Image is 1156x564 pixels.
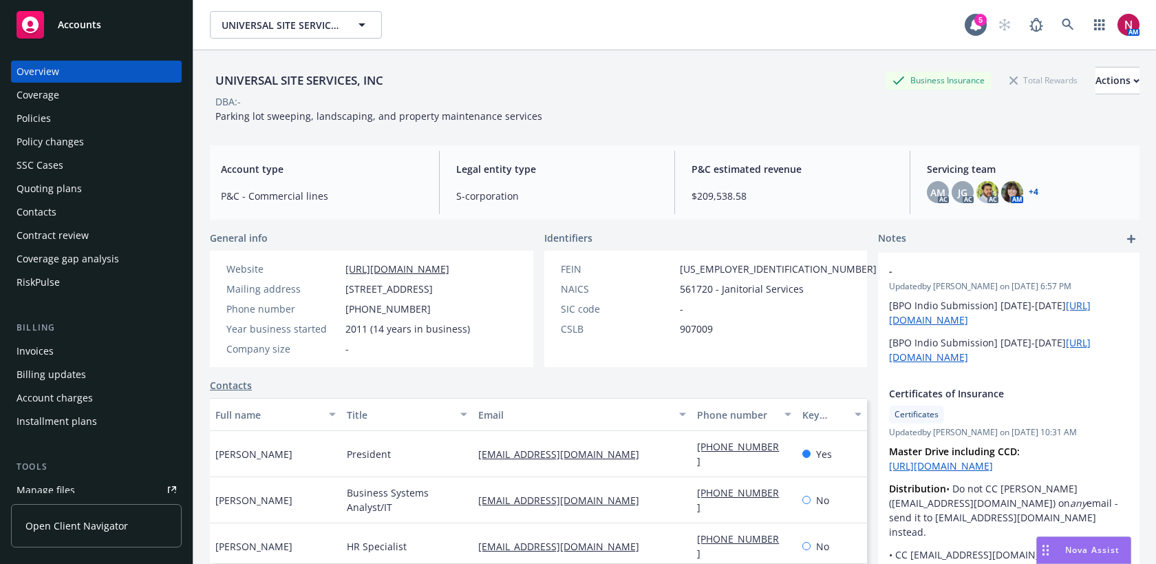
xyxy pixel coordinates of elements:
span: Legal entity type [456,162,658,176]
span: - [345,342,349,356]
p: • Do not CC [PERSON_NAME] ([EMAIL_ADDRESS][DOMAIN_NAME]) on email - send it to [EMAIL_ADDRESS][DO... [889,481,1128,539]
a: [EMAIL_ADDRESS][DOMAIN_NAME] [478,494,650,507]
a: Overview [11,61,182,83]
a: [URL][DOMAIN_NAME] [889,459,993,472]
em: any [1070,497,1087,510]
a: [PHONE_NUMBER] [697,532,779,560]
strong: Distribution [889,482,946,495]
span: AM [930,185,945,200]
a: [PHONE_NUMBER] [697,486,779,514]
div: Account charges [17,387,93,409]
a: Report a Bug [1023,11,1050,39]
div: Phone number [697,408,776,422]
div: Total Rewards [1003,72,1084,89]
div: RiskPulse [17,271,60,293]
strong: Master Drive including CCD: [889,445,1020,458]
span: Open Client Navigator [25,519,128,533]
span: S-corporation [456,189,658,203]
a: Policy changes [11,131,182,153]
div: 5 [974,14,987,26]
div: Manage files [17,479,75,501]
span: P&C estimated revenue [692,162,893,176]
span: Certificates of Insurance [889,386,1093,401]
div: Key contact [802,408,846,422]
div: Title [347,408,452,422]
div: Drag to move [1037,537,1054,563]
button: Actions [1095,67,1139,94]
button: UNIVERSAL SITE SERVICES, INC [210,11,382,39]
span: Notes [878,231,906,247]
div: Quoting plans [17,178,82,200]
span: Business Systems Analyst/IT [347,485,467,514]
a: Contract review [11,224,182,247]
p: [BPO Indio Submission] [DATE]-[DATE] [889,298,1128,327]
div: Business Insurance [886,72,992,89]
a: Start snowing [991,11,1018,39]
a: add [1123,231,1139,247]
img: photo [1117,14,1139,36]
span: Updated by [PERSON_NAME] on [DATE] 6:57 PM [889,280,1128,293]
a: +4 [1029,188,1038,196]
a: [EMAIL_ADDRESS][DOMAIN_NAME] [478,540,650,553]
button: Key contact [797,398,867,431]
span: Account type [221,162,422,176]
span: Nova Assist [1065,544,1120,556]
div: SIC code [561,302,674,316]
a: [EMAIL_ADDRESS][DOMAIN_NAME] [478,448,650,461]
div: DBA: - [215,94,241,109]
img: photo [1001,181,1023,203]
a: Installment plans [11,410,182,432]
span: Identifiers [544,231,592,245]
span: [PERSON_NAME] [215,539,292,554]
span: Servicing team [927,162,1128,176]
span: UNIVERSAL SITE SERVICES, INC [222,18,341,32]
span: - [680,302,683,316]
span: $209,538.58 [692,189,893,203]
button: Title [341,398,473,431]
span: - [889,264,1093,278]
div: FEIN [561,262,674,276]
div: SSC Cases [17,154,63,176]
div: Mailing address [226,282,340,296]
div: Company size [226,342,340,356]
div: Policy changes [17,131,84,153]
div: -Updatedby [PERSON_NAME] on [DATE] 6:57 PM[BPO Indio Submission] [DATE]-[DATE][URL][DOMAIN_NAME][... [878,253,1139,375]
div: Billing updates [17,364,86,386]
img: photo [976,181,998,203]
div: CSLB [561,322,674,336]
div: Overview [17,61,59,83]
a: Contacts [11,201,182,223]
div: Billing [11,321,182,335]
button: Full name [210,398,341,431]
a: Coverage gap analysis [11,248,182,270]
a: Coverage [11,84,182,106]
a: Invoices [11,340,182,362]
div: Tools [11,460,182,474]
div: Coverage gap analysis [17,248,119,270]
span: No [816,493,829,508]
span: Updated by [PERSON_NAME] on [DATE] 10:31 AM [889,426,1128,439]
button: Nova Assist [1036,536,1131,564]
a: Switch app [1086,11,1113,39]
div: Email [478,408,671,422]
span: P&C - Commercial lines [221,189,422,203]
span: [US_EMPLOYER_IDENTIFICATION_NUMBER] [680,262,877,276]
div: Installment plans [17,410,97,432]
span: 907009 [680,322,713,336]
div: Coverage [17,84,59,106]
a: Contacts [210,378,252,393]
div: Phone number [226,302,340,316]
button: Phone number [692,398,797,431]
span: HR Specialist [347,539,407,554]
div: Full name [215,408,321,422]
div: Policies [17,107,51,129]
span: JG [958,185,967,200]
span: No [816,539,829,554]
span: Certificates [895,408,939,421]
span: Accounts [58,19,101,30]
div: UNIVERSAL SITE SERVICES, INC [210,72,389,90]
a: Search [1054,11,1082,39]
span: [PERSON_NAME] [215,447,292,461]
a: Accounts [11,6,182,44]
div: NAICS [561,282,674,296]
